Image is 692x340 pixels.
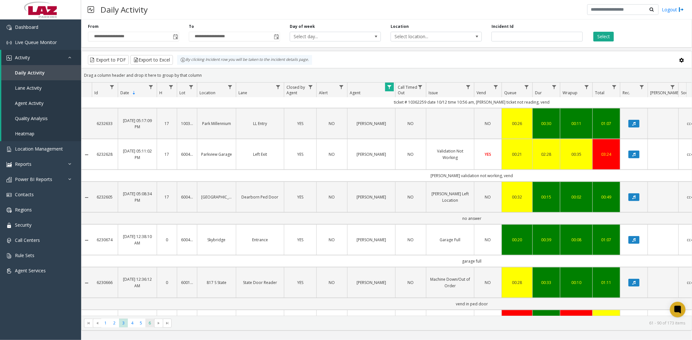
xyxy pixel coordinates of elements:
[650,90,680,96] span: [PERSON_NAME]
[398,85,417,96] span: Call Timed Out
[128,319,137,327] span: Page 4
[108,83,116,91] a: Id Filter Menu
[429,90,438,96] span: Issue
[15,54,30,61] span: Activity
[6,55,12,61] img: 'icon'
[154,319,163,328] span: Go to the next page
[478,279,498,286] a: NO
[96,194,114,200] a: 6232605
[122,276,153,289] a: [DATE] 12:36:12 AM
[101,319,110,327] span: Page 1
[161,120,173,127] a: 17
[240,151,280,157] a: Left Exit
[286,85,305,96] span: Closed by Agent
[478,194,498,200] a: NO
[485,121,491,126] span: NO
[201,237,232,243] a: Skybridge
[506,120,528,127] div: 00:26
[122,191,153,203] a: [DATE] 05:08:34 PM
[478,237,498,243] a: NO
[506,279,528,286] a: 00:28
[297,237,303,243] span: YES
[564,120,589,127] a: 00:11
[6,238,12,243] img: 'icon'
[122,233,153,246] a: [DATE] 12:38:10 AM
[593,32,614,41] button: Select
[597,237,616,243] div: 01:07
[321,120,343,127] a: NO
[506,194,528,200] a: 00:32
[464,83,473,91] a: Issue Filter Menu
[6,177,12,182] img: 'icon'
[478,120,498,127] a: NO
[321,151,343,157] a: NO
[506,237,528,243] a: 00:20
[506,151,528,157] a: 00:21
[172,32,179,41] span: Toggle popup
[15,252,34,258] span: Rule Sets
[1,111,81,126] a: Quality Analysis
[351,151,391,157] a: [PERSON_NAME]
[391,32,463,41] span: Select location...
[679,6,684,13] img: logout
[181,120,193,127] a: 100343
[15,176,52,182] span: Power BI Reports
[297,121,303,126] span: YES
[201,120,232,127] a: Park Millennium
[1,96,81,111] a: Agent Activity
[564,151,589,157] div: 00:35
[1,126,81,141] a: Heatmap
[288,194,312,200] a: YES
[161,237,173,243] a: 0
[564,237,589,243] a: 00:08
[391,24,409,29] label: Location
[165,321,170,326] span: Go to the last page
[6,268,12,274] img: 'icon'
[201,151,232,157] a: Parkview Garage
[6,40,12,45] img: 'icon'
[537,120,556,127] div: 00:30
[597,151,616,157] a: 03:24
[563,90,577,96] span: Wrapup
[485,237,491,243] span: NO
[119,319,128,327] span: Page 3
[288,279,312,286] a: YES
[15,191,34,198] span: Contacts
[1,80,81,96] a: Lane Activity
[485,152,491,157] span: YES
[187,83,196,91] a: Lot Filter Menu
[161,194,173,200] a: 17
[177,55,312,65] div: By clicking Incident row you will be taken to the incident details page.
[504,90,516,96] span: Queue
[6,223,12,228] img: 'icon'
[130,55,173,65] button: Export to Excel
[297,194,303,200] span: YES
[288,151,312,157] a: YES
[95,321,100,326] span: Go to the previous page
[485,194,491,200] span: NO
[623,90,630,96] span: Rec.
[537,194,556,200] a: 00:15
[350,90,360,96] span: Agent
[351,120,391,127] a: [PERSON_NAME]
[306,83,315,91] a: Closed by Agent Filter Menu
[15,237,40,243] span: Call Centers
[288,120,312,127] a: YES
[15,207,32,213] span: Regions
[537,151,556,157] a: 02:28
[15,100,43,106] span: Agent Activity
[15,222,31,228] span: Security
[274,83,283,91] a: Lane Filter Menu
[288,237,312,243] a: YES
[492,83,500,91] a: Vend Filter Menu
[351,279,391,286] a: [PERSON_NAME]
[156,321,161,326] span: Go to the next page
[120,90,129,96] span: Date
[537,237,556,243] a: 00:39
[610,83,619,91] a: Total Filter Menu
[564,279,589,286] div: 00:10
[181,151,193,157] a: 600400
